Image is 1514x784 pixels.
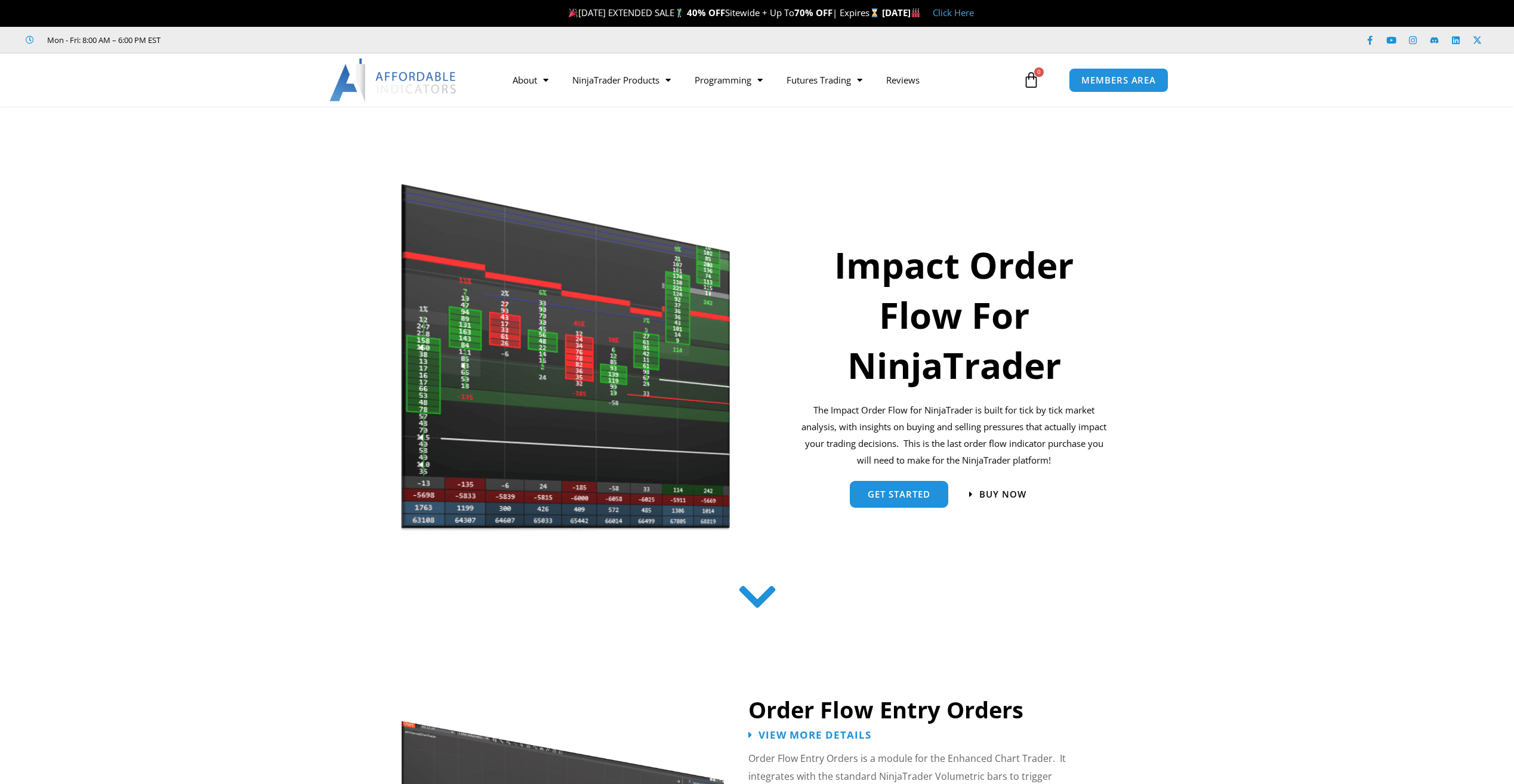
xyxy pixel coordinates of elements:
p: The Impact Order Flow for NinjaTrader is built for tick by tick market analysis, with insights on... [800,402,1109,468]
img: 🏭 [911,8,920,17]
a: Reviews [874,66,932,94]
span: [DATE] EXTENDED SALE Sitewide + Up To | Expires [566,7,882,18]
img: Orderflow | Affordable Indicators – NinjaTrader [400,181,732,534]
span: View More Details [758,730,871,740]
span: 0 [1034,67,1044,77]
a: About [501,66,560,94]
a: Futures Trading [775,66,874,94]
img: LogoAI | Affordable Indicators – NinjaTrader [329,58,458,101]
a: View More Details [748,730,871,740]
span: Buy now [979,490,1026,499]
a: MEMBERS AREA [1069,68,1168,92]
span: MEMBERS AREA [1081,76,1156,85]
span: Mon - Fri: 8:00 AM – 6:00 PM EST [44,33,161,47]
nav: Menu [501,66,1020,94]
a: Click Here [933,7,974,18]
img: 🎉 [569,8,578,17]
iframe: Customer reviews powered by Trustpilot [177,34,356,46]
h1: Impact Order Flow For NinjaTrader [800,240,1109,390]
a: 0 [1005,63,1057,97]
a: Programming [683,66,775,94]
a: NinjaTrader Products [560,66,683,94]
img: 🏌️‍♂️ [675,8,684,17]
img: ⌛ [870,8,879,17]
h2: Order Flow Entry Orders [748,695,1124,724]
strong: 40% OFF [687,7,725,18]
strong: 70% OFF [794,7,832,18]
a: get started [850,481,948,508]
strong: [DATE] [882,7,921,18]
a: Buy now [969,490,1026,499]
span: get started [868,490,930,499]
